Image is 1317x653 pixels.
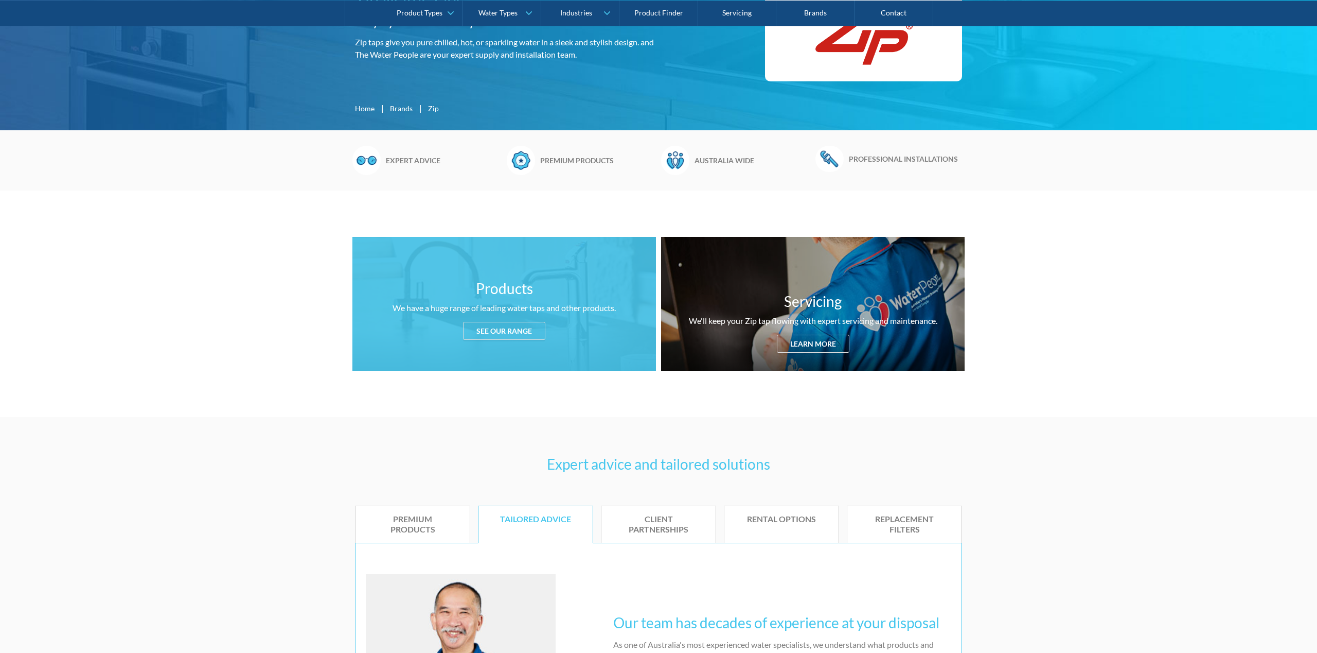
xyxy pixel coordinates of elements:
div: Tailored advice [494,514,577,525]
a: Brands [390,103,413,114]
h6: Expert advice [386,155,502,166]
div: See our range [463,322,545,340]
div: | [418,102,423,114]
div: Water Types [478,8,518,17]
div: Client partnerships [617,514,700,536]
div: | [380,102,385,114]
h3: Products [476,278,533,299]
h6: Australia wide [695,155,810,166]
div: We have a huge range of leading water taps and other products. [393,302,616,314]
div: Rental options [740,514,823,525]
a: Home [355,103,375,114]
img: Waterpeople Symbol [661,146,689,175]
div: Replacement filters [863,514,946,536]
img: Badge [507,146,535,175]
div: Zip [428,103,439,114]
h3: Expert advice and tailored solutions [355,453,962,475]
div: Learn more [777,335,849,353]
img: Wrench [815,146,844,171]
div: Premium products [371,514,454,536]
div: Product Types [397,8,442,17]
h6: Professional installations [849,153,965,164]
a: ProductsWe have a huge range of leading water taps and other products.See our range [352,237,656,371]
h3: Servicing [784,290,842,312]
img: Zip [812,9,915,71]
a: ServicingWe'll keep your Zip tap flowing with expert servicing and maintenance.Learn more [661,237,965,371]
div: Industries [560,8,592,17]
p: Zip taps give you pure chilled, hot, or sparkling water in a sleek and stylish design. and The Wa... [355,36,654,61]
h3: Our team has decades of experience at your disposal [613,612,951,633]
div: We'll keep your Zip tap flowing with expert servicing and maintenance. [689,315,937,327]
img: Glasses [352,146,381,175]
h6: Premium products [540,155,656,166]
